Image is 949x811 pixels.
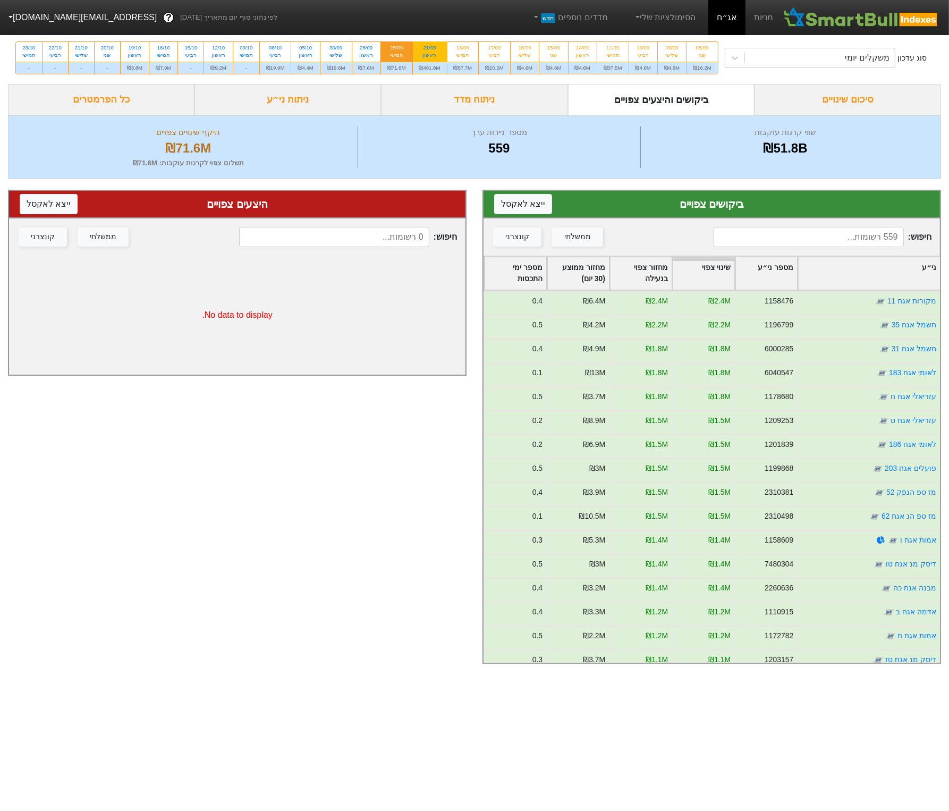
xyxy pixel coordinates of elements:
[885,464,936,472] a: פועלים אגח 203
[782,7,940,28] img: SmartBull
[646,582,668,594] div: ₪1.4M
[260,62,291,74] div: ₪19.9M
[687,62,718,74] div: ₪16.2M
[127,44,142,52] div: 19/10
[583,487,605,498] div: ₪3.9M
[127,52,142,59] div: ראשון
[646,511,668,522] div: ₪1.5M
[646,487,668,498] div: ₪1.5M
[583,343,605,354] div: ₪4.9M
[413,62,447,74] div: ₪491.8M
[579,511,605,522] div: ₪10.5M
[891,416,936,425] a: עזריאלי אגח ט
[869,511,880,522] img: tase link
[646,654,668,665] div: ₪1.1M
[765,463,793,474] div: 1199868
[75,44,88,52] div: 21/10
[532,295,543,307] div: 0.4
[101,52,114,59] div: שני
[708,463,731,474] div: ₪1.5M
[897,631,936,640] a: אמות אגח ח
[875,296,886,307] img: tase link
[121,62,149,74] div: ₪3.8M
[359,44,374,52] div: 28/09
[884,607,894,618] img: tase link
[532,367,543,378] div: 0.1
[178,62,204,74] div: -
[708,654,731,665] div: ₪1.1M
[546,52,561,59] div: שני
[361,126,638,139] div: מספר ניירות ערך
[547,257,609,290] div: Toggle SortBy
[266,52,285,59] div: רביעי
[419,52,440,59] div: ראשון
[708,319,731,331] div: ₪2.2M
[693,52,711,59] div: שני
[646,606,668,618] div: ₪1.2M
[708,559,731,570] div: ₪1.4M
[454,44,472,52] div: 18/09
[22,52,36,59] div: חמישי
[646,439,668,450] div: ₪1.5M
[755,84,941,115] div: סיכום שינויים
[646,391,668,402] div: ₪1.8M
[387,44,406,52] div: 25/09
[879,320,890,331] img: tase link
[532,343,543,354] div: 0.4
[266,44,285,52] div: 08/10
[583,582,605,594] div: ₪3.2M
[75,52,88,59] div: שלישי
[874,487,885,498] img: tase link
[298,52,313,59] div: ראשון
[583,630,605,641] div: ₪2.2M
[765,630,793,641] div: 1172782
[532,511,543,522] div: 0.1
[532,319,543,331] div: 0.5
[765,511,793,522] div: 2310498
[320,62,352,74] div: ₪19.6M
[517,52,532,59] div: שלישי
[22,126,355,139] div: היקף שינויים צפויים
[693,44,711,52] div: 08/09
[532,559,543,570] div: 0.5
[886,488,936,496] a: מז טפ הנפק 52
[583,606,605,618] div: ₪3.3M
[589,463,605,474] div: ₪3M
[708,367,731,378] div: ₪1.8M
[643,139,927,158] div: ₪51.8B
[708,511,731,522] div: ₪1.5M
[447,62,479,74] div: ₪57.7M
[240,52,253,59] div: חמישי
[101,44,114,52] div: 20/10
[629,62,657,74] div: ₪4.6M
[583,535,605,546] div: ₪5.3M
[9,256,465,375] div: No data to display.
[19,227,67,247] button: קונצרני
[298,44,313,52] div: 05/10
[765,415,793,426] div: 1209253
[517,44,532,52] div: 16/09
[708,535,731,546] div: ₪1.4M
[629,7,700,28] a: הסימולציות שלי
[636,44,651,52] div: 10/09
[589,559,605,570] div: ₪3M
[643,126,927,139] div: שווי קרנות עוקבות
[49,44,62,52] div: 22/10
[874,559,884,570] img: tase link
[240,44,253,52] div: 09/10
[485,52,504,59] div: רביעי
[552,227,603,247] button: ממשלתי
[505,231,529,243] div: קונצרני
[583,439,605,450] div: ₪6.9M
[494,196,929,212] div: ביקושים צפויים
[879,344,890,354] img: tase link
[327,52,345,59] div: שלישי
[708,606,731,618] div: ₪1.2M
[381,62,412,74] div: ₪71.6M
[361,139,638,158] div: 559
[714,227,903,247] input: 559 רשומות...
[359,52,374,59] div: ראשון
[532,535,543,546] div: 0.3
[575,44,590,52] div: 14/09
[610,257,672,290] div: Toggle SortBy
